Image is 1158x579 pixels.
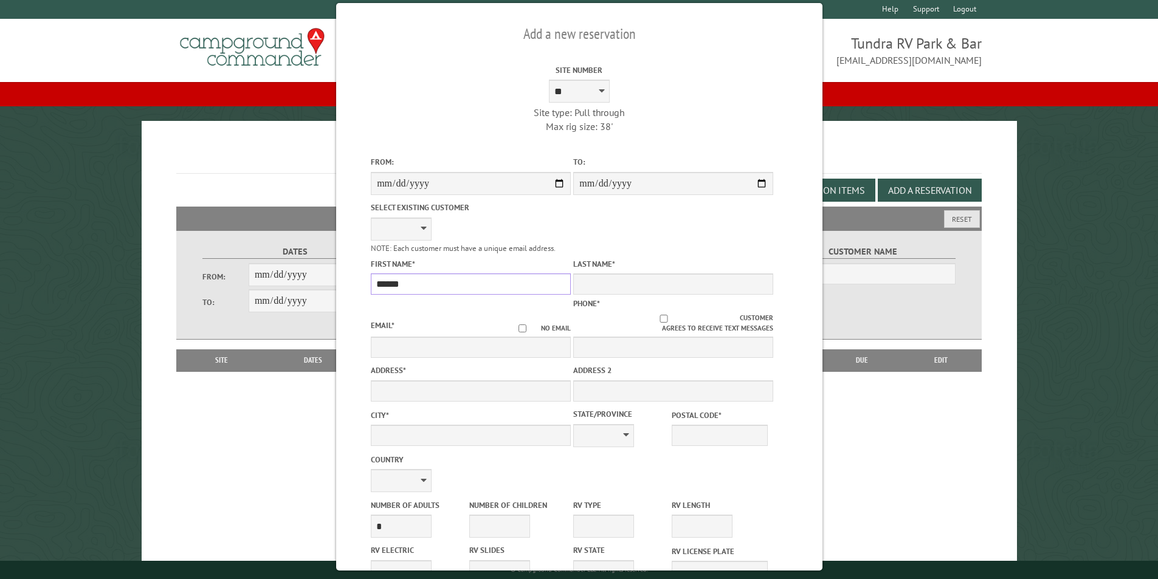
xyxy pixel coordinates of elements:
label: RV Length [672,499,768,511]
label: City [371,409,571,421]
label: Last Name [573,258,773,270]
small: NOTE: Each customer must have a unique email address. [371,243,556,253]
label: Address 2 [573,365,773,376]
label: Phone [573,298,600,309]
th: Dates [261,349,365,371]
label: First Name [371,258,571,270]
div: Max rig size: 38' [479,120,679,133]
th: Site [182,349,261,371]
label: RV License Plate [672,546,768,557]
input: Customer agrees to receive text messages [587,315,740,323]
label: Customer agrees to receive text messages [573,313,773,334]
button: Reset [944,210,980,228]
small: © Campground Commander LLC. All rights reserved. [511,566,648,574]
label: To: [202,296,249,308]
label: Number of Children [469,499,565,511]
button: Add a Reservation [878,179,982,202]
button: Edit Add-on Items [771,179,875,202]
label: RV Slides [469,544,565,556]
label: From: [202,271,249,283]
label: Postal Code [672,409,768,421]
label: Dates [202,245,388,259]
label: Select existing customer [371,202,571,213]
label: From: [371,156,571,168]
th: Due [824,349,900,371]
label: RV Type [573,499,669,511]
label: Country [371,454,571,465]
label: To: [573,156,773,168]
label: Customer Name [770,245,956,259]
h2: Add a new reservation [371,22,788,46]
input: No email [504,324,541,332]
h1: Reservations [176,140,982,174]
h2: Filters [176,207,982,230]
label: Number of Adults [371,499,467,511]
th: Edit [900,349,982,371]
label: RV State [573,544,669,556]
label: Site Number [479,64,679,76]
label: No email [504,323,571,334]
div: Site type: Pull through [479,106,679,119]
label: RV Electric [371,544,467,556]
label: State/Province [573,408,669,420]
label: Email [371,320,395,331]
img: Campground Commander [176,24,328,71]
label: Address [371,365,571,376]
